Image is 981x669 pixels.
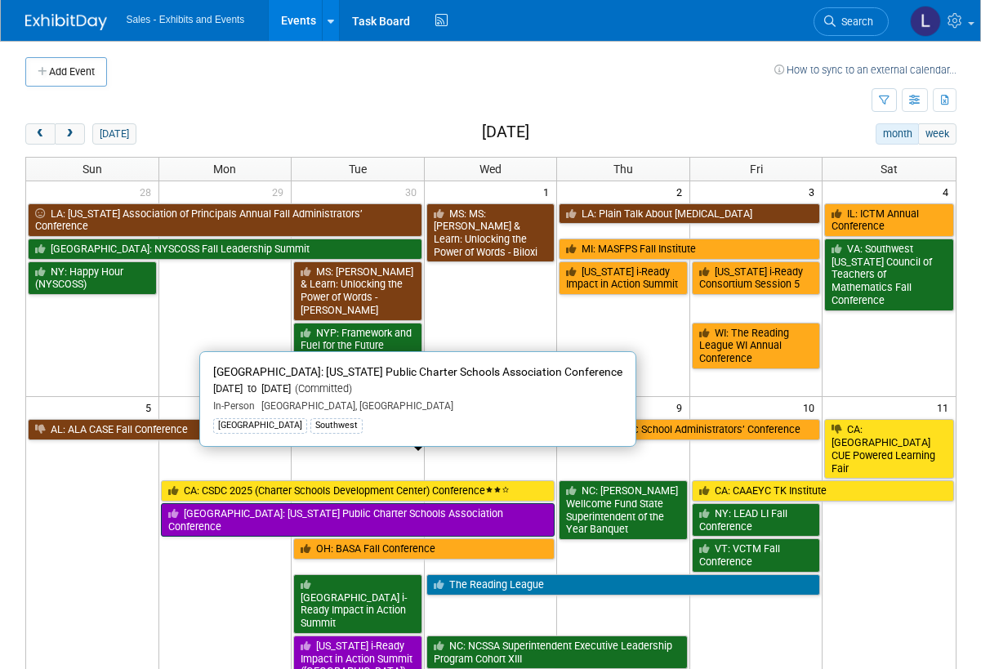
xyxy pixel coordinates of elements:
[613,163,633,176] span: Thu
[28,203,422,237] a: LA: [US_STATE] Association of Principals Annual Fall Administrators’ Conference
[935,397,956,417] span: 11
[918,123,956,145] button: week
[28,419,422,440] a: AL: ALA CASE Fall Conference
[881,163,898,176] span: Sat
[692,261,821,295] a: [US_STATE] i-Ready Consortium Session 5
[814,7,889,36] a: Search
[161,480,555,502] a: CA: CSDC 2025 (Charter Schools Development Center) Conference
[750,163,763,176] span: Fri
[824,239,953,311] a: VA: Southwest [US_STATE] Council of Teachers of Mathematics Fall Conference
[138,181,158,202] span: 28
[293,574,422,634] a: [GEOGRAPHIC_DATA] i-Ready Impact in Action Summit
[542,181,556,202] span: 1
[479,163,502,176] span: Wed
[559,480,688,540] a: NC: [PERSON_NAME] Wellcome Fund State Superintendent of the Year Banquet
[774,64,956,76] a: How to sync to an external calendar...
[426,574,821,595] a: The Reading League
[293,261,422,321] a: MS: [PERSON_NAME] & Learn: Unlocking the Power of Words - [PERSON_NAME]
[876,123,919,145] button: month
[127,14,245,25] span: Sales - Exhibits and Events
[82,163,102,176] span: Sun
[349,163,367,176] span: Tue
[692,538,821,572] a: VT: VCTM Fall Conference
[836,16,873,28] span: Search
[25,123,56,145] button: prev
[28,261,157,295] a: NY: Happy Hour (NYSCOSS)
[28,239,422,260] a: [GEOGRAPHIC_DATA]: NYSCOSS Fall Leadership Summit
[144,397,158,417] span: 5
[692,503,821,537] a: NY: LEAD LI Fall Conference
[801,397,822,417] span: 10
[270,181,291,202] span: 29
[213,163,236,176] span: Mon
[559,261,688,295] a: [US_STATE] i-Ready Impact in Action Summit
[910,6,941,37] img: Lendy Bell
[213,400,255,412] span: In-Person
[25,14,107,30] img: ExhibitDay
[213,418,307,433] div: [GEOGRAPHIC_DATA]
[404,181,424,202] span: 30
[161,503,555,537] a: [GEOGRAPHIC_DATA]: [US_STATE] Public Charter Schools Association Conference
[426,636,688,669] a: NC: NCSSA Superintendent Executive Leadership Program Cohort XIII
[92,123,136,145] button: [DATE]
[824,419,953,479] a: CA: [GEOGRAPHIC_DATA] CUE Powered Learning Fair
[55,123,85,145] button: next
[293,538,555,560] a: OH: BASA Fall Conference
[213,382,622,396] div: [DATE] to [DATE]
[941,181,956,202] span: 4
[293,323,422,395] a: NYP: Framework and Fuel for the Future [DEMOGRAPHIC_DATA] Schools Conference 2025
[692,480,954,502] a: CA: CAAEYC TK Institute
[310,418,363,433] div: Southwest
[255,400,453,412] span: [GEOGRAPHIC_DATA], [GEOGRAPHIC_DATA]
[824,203,953,237] a: IL: ICTM Annual Conference
[675,181,689,202] span: 2
[213,365,622,378] span: [GEOGRAPHIC_DATA]: [US_STATE] Public Charter Schools Association Conference
[426,203,555,263] a: MS: MS: [PERSON_NAME] & Learn: Unlocking the Power of Words - Biloxi
[559,239,820,260] a: MI: MASFPS Fall Institute
[807,181,822,202] span: 3
[675,397,689,417] span: 9
[291,382,352,395] span: (Committed)
[692,323,821,369] a: WI: The Reading League WI Annual Conference
[25,57,107,87] button: Add Event
[482,123,529,141] h2: [DATE]
[559,203,820,225] a: LA: Plain Talk About [MEDICAL_DATA]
